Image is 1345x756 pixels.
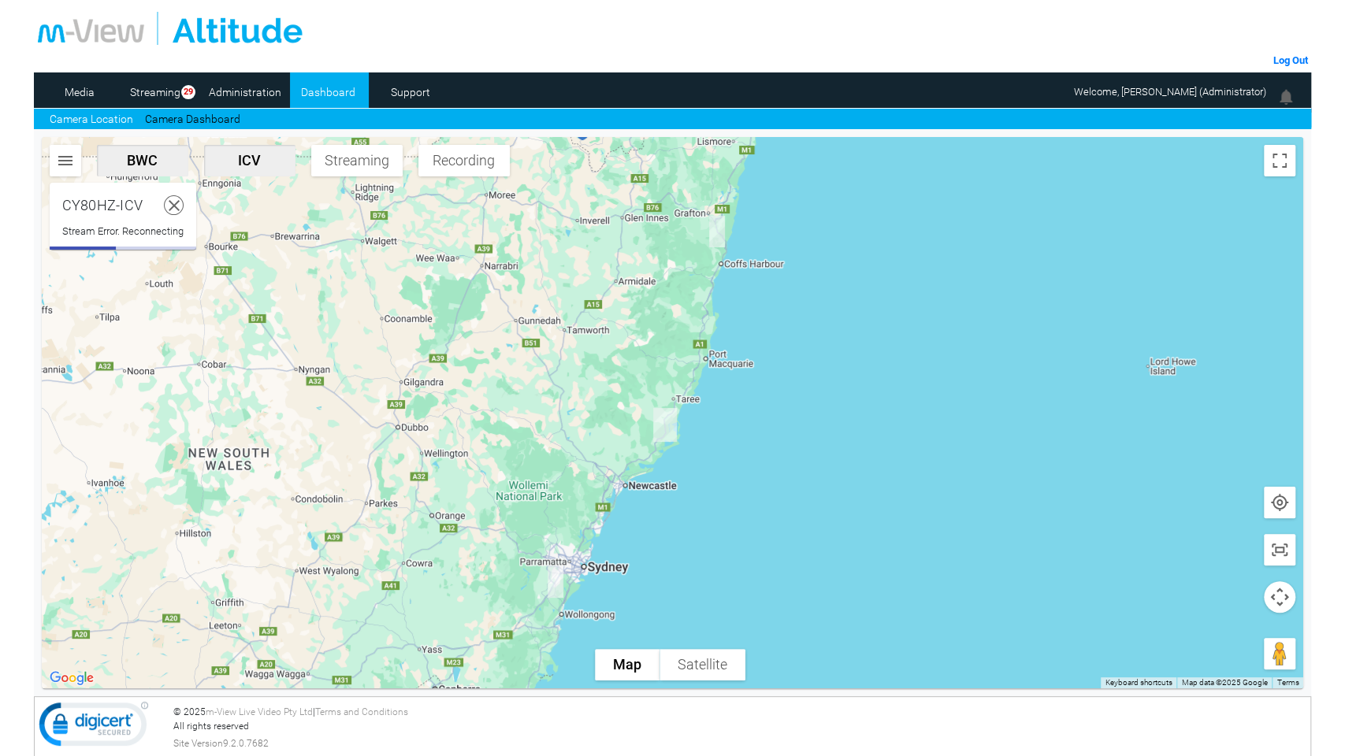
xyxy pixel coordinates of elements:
button: Toggle fullscreen view [1264,145,1295,176]
button: Search [50,145,81,176]
button: Show all cameras [1264,534,1295,565]
div: © 2025 | All rights reserved [173,705,1307,750]
div: DJ76RR-ICV. GPS lost, last seen: 15/09/2025, 14:01:19 [647,402,683,448]
span: Streaming [318,152,396,169]
button: Show satellite imagery [659,649,745,680]
div: DG64YH-ICV. GPS lost, last seen: 15/09/2025, 14:01:24 [541,560,570,604]
a: Terms and Conditions [315,706,408,717]
button: Show user location [1264,487,1295,518]
span: BWC [103,152,182,169]
span: Map data ©2025 Google [1181,678,1267,687]
img: bell24.png [1276,87,1295,106]
button: Streaming [311,145,403,176]
img: DigiCert Secured Site Seal [39,701,149,754]
a: Log Out [1273,54,1307,66]
button: BWC [97,145,188,176]
a: Administration [207,80,284,104]
a: m-View Live Video Pty Ltd [206,706,313,717]
div: Site Version [173,736,1307,750]
span: 9.2.0.7682 [223,736,269,750]
button: Show street map [595,649,659,680]
button: ICV [204,145,295,176]
span: Welcome, [PERSON_NAME] (Administrator) [1074,86,1266,98]
a: Camera Location [50,111,133,128]
button: Map camera controls [1264,581,1295,613]
span: 29 [181,85,195,100]
a: Streaming [124,80,187,104]
img: svg+xml,%3Csvg%20xmlns%3D%22http%3A%2F%2Fwww.w3.org%2F2000%2Fsvg%22%20height%3D%2224%22%20viewBox... [56,151,75,170]
div: EIP64B-ICV. GPS lost, last seen: 15/09/2025, 14:01:18 [703,209,731,254]
div: CY80HZ-ICV [62,195,143,216]
img: Google [46,668,98,688]
button: Drag Pegman onto the map to open Street View [1264,638,1295,669]
img: svg+xml,%3Csvg%20xmlns%3D%22http%3A%2F%2Fwww.w3.org%2F2000%2Fsvg%22%20height%3D%2224%22%20viewBox... [1270,493,1289,512]
button: Recording [418,145,510,176]
a: Terms (opens in new tab) [1276,678,1299,687]
span: Stream Error. Reconnecting [62,225,184,237]
span: Recording [425,152,503,169]
a: Click to see this area on Google Maps [46,668,98,688]
a: Media [42,80,118,104]
span: ICV [210,152,289,169]
a: Support [373,80,449,104]
a: Camera Dashboard [145,111,240,128]
a: Dashboard [290,80,366,104]
button: Keyboard shortcuts [1105,677,1172,688]
img: svg+xml,%3Csvg%20xmlns%3D%22http%3A%2F%2Fwww.w3.org%2F2000%2Fsvg%22%20height%3D%2224%22%20viewBox... [1270,540,1289,559]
